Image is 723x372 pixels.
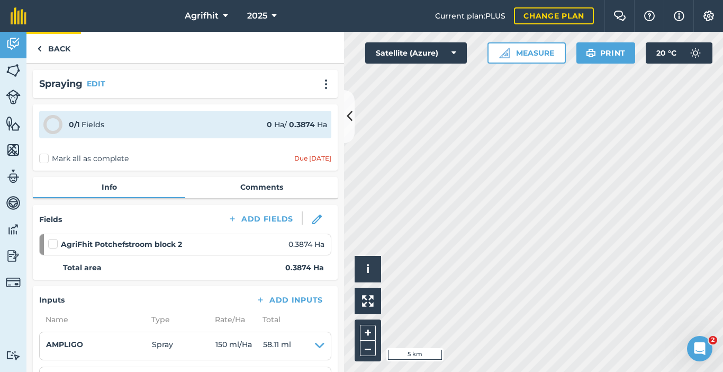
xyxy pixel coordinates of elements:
button: – [360,341,376,356]
strong: AgriFhit Potchefstroom block 2 [61,238,182,250]
img: svg+xml;base64,PHN2ZyB4bWxucz0iaHR0cDovL3d3dy53My5vcmcvMjAwMC9zdmciIHdpZHRoPSI1NiIgaGVpZ2h0PSI2MC... [6,116,21,131]
span: 58.11 ml [263,339,291,353]
span: i [366,262,369,276]
button: Add Fields [219,211,302,226]
span: Agrifhit [185,10,219,22]
h2: Spraying [39,76,83,92]
strong: 0 / 1 [69,120,79,129]
img: Two speech bubbles overlapping with the left bubble in the forefront [613,11,626,21]
h4: Inputs [39,294,65,306]
button: 20 °C [646,42,712,64]
a: Back [26,32,81,63]
span: Rate/ Ha [209,314,256,325]
h4: AMPLIGO [46,339,152,350]
img: svg+xml;base64,PHN2ZyB4bWxucz0iaHR0cDovL3d3dy53My5vcmcvMjAwMC9zdmciIHdpZHRoPSIyMCIgaGVpZ2h0PSIyNC... [320,79,332,90]
button: Measure [487,42,566,64]
img: svg+xml;base64,PD94bWwgdmVyc2lvbj0iMS4wIiBlbmNvZGluZz0idXRmLTgiPz4KPCEtLSBHZW5lcmF0b3I6IEFkb2JlIE... [6,275,21,290]
a: Comments [185,177,338,197]
div: Ha / Ha [267,119,327,130]
span: 20 ° C [656,42,676,64]
img: svg+xml;base64,PHN2ZyB3aWR0aD0iMTgiIGhlaWdodD0iMTgiIHZpZXdCb3g9IjAgMCAxOCAxOCIgZmlsbD0ibm9uZSIgeG... [312,215,322,224]
img: fieldmargin Logo [11,7,26,24]
img: svg+xml;base64,PD94bWwgdmVyc2lvbj0iMS4wIiBlbmNvZGluZz0idXRmLTgiPz4KPCEtLSBHZW5lcmF0b3I6IEFkb2JlIE... [6,195,21,211]
span: Current plan : PLUS [435,10,505,22]
img: svg+xml;base64,PD94bWwgdmVyc2lvbj0iMS4wIiBlbmNvZGluZz0idXRmLTgiPz4KPCEtLSBHZW5lcmF0b3I6IEFkb2JlIE... [6,169,21,184]
a: Change plan [514,7,594,24]
strong: 0.3874 Ha [285,262,324,273]
button: + [360,325,376,341]
img: svg+xml;base64,PHN2ZyB4bWxucz0iaHR0cDovL3d3dy53My5vcmcvMjAwMC9zdmciIHdpZHRoPSIxNyIgaGVpZ2h0PSIxNy... [674,10,684,22]
span: Name [39,314,145,325]
img: A question mark icon [643,11,656,21]
span: 2 [709,336,717,344]
span: 150 ml / Ha [215,339,263,353]
img: svg+xml;base64,PD94bWwgdmVyc2lvbj0iMS4wIiBlbmNvZGluZz0idXRmLTgiPz4KPCEtLSBHZW5lcmF0b3I6IEFkb2JlIE... [6,90,21,104]
iframe: Intercom live chat [687,336,712,361]
img: svg+xml;base64,PHN2ZyB4bWxucz0iaHR0cDovL3d3dy53My5vcmcvMjAwMC9zdmciIHdpZHRoPSI5IiBoZWlnaHQ9IjI0Ii... [37,42,42,55]
img: svg+xml;base64,PHN2ZyB4bWxucz0iaHR0cDovL3d3dy53My5vcmcvMjAwMC9zdmciIHdpZHRoPSIxOSIgaGVpZ2h0PSIyNC... [586,47,596,59]
img: svg+xml;base64,PD94bWwgdmVyc2lvbj0iMS4wIiBlbmNvZGluZz0idXRmLTgiPz4KPCEtLSBHZW5lcmF0b3I6IEFkb2JlIE... [6,350,21,360]
span: 2025 [247,10,267,22]
img: svg+xml;base64,PD94bWwgdmVyc2lvbj0iMS4wIiBlbmNvZGluZz0idXRmLTgiPz4KPCEtLSBHZW5lcmF0b3I6IEFkb2JlIE... [6,248,21,264]
button: i [355,256,381,282]
strong: Total area [63,262,102,273]
strong: 0 [267,120,272,129]
img: Four arrows, one pointing top left, one top right, one bottom right and the last bottom left [362,295,374,307]
button: Satellite (Azure) [365,42,467,64]
span: Type [145,314,209,325]
a: Info [33,177,185,197]
div: Due [DATE] [294,154,331,163]
button: Add Inputs [247,293,331,307]
div: Fields [69,119,104,130]
img: svg+xml;base64,PD94bWwgdmVyc2lvbj0iMS4wIiBlbmNvZGluZz0idXRmLTgiPz4KPCEtLSBHZW5lcmF0b3I6IEFkb2JlIE... [685,42,706,64]
span: 0.3874 Ha [288,238,324,250]
img: svg+xml;base64,PHN2ZyB4bWxucz0iaHR0cDovL3d3dy53My5vcmcvMjAwMC9zdmciIHdpZHRoPSI1NiIgaGVpZ2h0PSI2MC... [6,142,21,158]
button: EDIT [87,78,105,90]
img: svg+xml;base64,PD94bWwgdmVyc2lvbj0iMS4wIiBlbmNvZGluZz0idXRmLTgiPz4KPCEtLSBHZW5lcmF0b3I6IEFkb2JlIE... [6,222,21,237]
span: Total [256,314,281,325]
img: svg+xml;base64,PHN2ZyB4bWxucz0iaHR0cDovL3d3dy53My5vcmcvMjAwMC9zdmciIHdpZHRoPSI1NiIgaGVpZ2h0PSI2MC... [6,63,21,78]
img: svg+xml;base64,PD94bWwgdmVyc2lvbj0iMS4wIiBlbmNvZGluZz0idXRmLTgiPz4KPCEtLSBHZW5lcmF0b3I6IEFkb2JlIE... [6,36,21,52]
h4: Fields [39,214,62,225]
strong: 0.3874 [289,120,315,129]
img: A cog icon [702,11,715,21]
button: Print [576,42,636,64]
label: Mark all as complete [39,153,129,164]
summary: AMPLIGOSpray150 ml/Ha58.11 ml [46,339,324,353]
img: Ruler icon [499,48,510,58]
span: Spray [152,339,215,353]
